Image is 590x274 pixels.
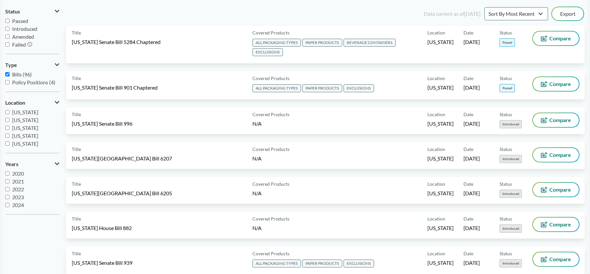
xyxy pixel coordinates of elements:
span: [US_STATE] Senate Bill 5284 Chaptered [72,38,161,46]
span: [US_STATE] [12,125,38,131]
span: Title [72,75,81,82]
span: Status [500,146,512,153]
span: [DATE] [463,190,480,197]
span: Location [427,215,445,222]
span: [US_STATE] [12,117,38,123]
span: [DATE] [463,38,480,46]
span: Title [72,29,81,36]
span: Status [500,180,512,187]
span: [US_STATE] Senate Bill 996 [72,120,132,127]
input: Introduced [5,27,10,31]
span: [DATE] [463,120,480,127]
span: Compare [549,36,571,41]
button: Compare [533,113,579,127]
span: Location [427,180,445,187]
span: Title [72,215,81,222]
input: 2022 [5,187,10,191]
span: Date [463,180,473,187]
span: Passed [500,38,515,47]
span: Status [5,9,20,14]
button: Compare [533,218,579,231]
span: 2021 [12,178,24,184]
span: PAPER PRODUCTS [302,260,342,267]
span: [DATE] [463,84,480,91]
input: 2023 [5,195,10,199]
span: Type [5,62,17,68]
span: [US_STATE] [12,133,38,139]
button: Compare [533,148,579,162]
span: Covered Products [252,75,289,82]
span: Passed [500,84,515,92]
input: Amended [5,34,10,39]
span: PAPER PRODUCTS [302,39,342,47]
span: Covered Products [252,111,289,118]
span: Covered Products [252,250,289,257]
span: [US_STATE] Senate Bill 939 [72,259,132,266]
span: Bills (96) [12,71,32,77]
span: EXCLUSIONS [344,84,374,92]
button: Compare [533,252,579,266]
span: Introduced [12,26,37,32]
input: [US_STATE] [5,118,10,122]
span: Date [463,29,473,36]
input: Policy Positions (4) [5,80,10,84]
span: [US_STATE] [427,259,454,266]
span: Introduced [500,155,522,163]
span: [US_STATE] [427,38,454,46]
button: Compare [533,183,579,197]
span: ALL PACKAGING TYPES [252,39,301,47]
input: [US_STATE] [5,110,10,114]
span: Location [427,29,445,36]
span: [DATE] [463,224,480,232]
span: Location [427,250,445,257]
span: Date [463,75,473,82]
span: ALL PACKAGING TYPES [252,84,301,92]
input: [US_STATE] [5,141,10,146]
span: Title [72,146,81,153]
button: Years [5,158,59,170]
span: Compare [549,222,571,227]
span: Compare [549,257,571,262]
input: [US_STATE] [5,126,10,130]
span: [US_STATE] [427,84,454,91]
span: Status [500,111,512,118]
span: Compare [549,187,571,192]
span: Policy Positions (4) [12,79,55,85]
button: Compare [533,32,579,45]
div: Data current as of [DATE] [424,10,481,18]
span: 2023 [12,194,24,200]
button: Export [552,7,583,20]
span: Introduced [500,224,522,233]
span: Failed [12,41,26,48]
span: Compare [549,117,571,123]
span: EXCLUSIONS [252,48,283,56]
span: Introduced [500,259,522,267]
span: [US_STATE] [12,109,38,115]
span: ALL PACKAGING TYPES [252,260,301,267]
span: [DATE] [463,155,480,162]
span: [US_STATE] [427,155,454,162]
span: Location [427,146,445,153]
span: EXCLUSIONS [344,260,374,267]
input: 2021 [5,179,10,183]
span: Date [463,111,473,118]
span: [US_STATE] Senate Bill 901 Chaptered [72,84,158,91]
span: N/A [252,120,262,127]
button: Status [5,6,59,17]
span: BEVERAGE CONTAINERS [344,39,396,47]
input: Bills (96) [5,72,10,76]
span: Introduced [500,120,522,128]
span: [US_STATE][GEOGRAPHIC_DATA] Bill 6205 [72,190,172,197]
input: [US_STATE] [5,134,10,138]
span: Years [5,161,18,167]
span: Date [463,215,473,222]
span: Compare [549,81,571,87]
span: Title [72,180,81,187]
span: [US_STATE] [427,190,454,197]
span: Covered Products [252,146,289,153]
span: N/A [252,190,262,196]
span: Covered Products [252,29,289,36]
input: 2020 [5,171,10,176]
span: [US_STATE] House Bill 882 [72,224,132,232]
span: 2022 [12,186,24,192]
